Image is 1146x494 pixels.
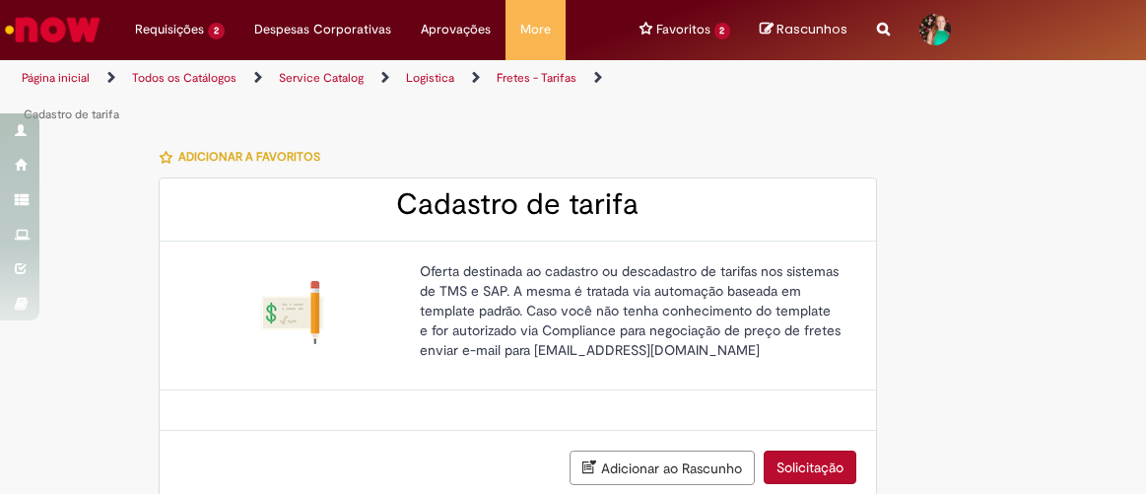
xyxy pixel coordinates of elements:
span: Rascunhos [776,20,847,38]
span: Adicionar a Favoritos [178,149,320,165]
span: More [520,20,551,39]
a: Service Catalog [279,70,364,86]
img: ServiceNow [2,10,103,49]
p: Oferta destinada ao cadastro ou descadastro de tarifas nos sistemas de TMS e SAP. A mesma é trata... [420,261,842,360]
h2: Cadastro de tarifa [179,188,856,221]
a: Todos os Catálogos [132,70,236,86]
span: 2 [714,23,731,39]
span: Aprovações [421,20,491,39]
a: Cadastro de tarifa [24,106,119,122]
a: No momento, sua lista de rascunhos tem 0 Itens [760,20,847,38]
span: Requisições [135,20,204,39]
a: Página inicial [22,70,90,86]
button: Adicionar a Favoritos [159,136,331,177]
span: Favoritos [656,20,710,39]
span: Despesas Corporativas [254,20,391,39]
span: 2 [208,23,225,39]
a: Logistica [406,70,454,86]
ul: Trilhas de página [15,60,653,133]
a: Fretes - Tarifas [497,70,576,86]
button: Adicionar ao Rascunho [570,451,755,485]
img: Cadastro de tarifa [261,281,324,344]
button: Solicitação [764,451,856,484]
